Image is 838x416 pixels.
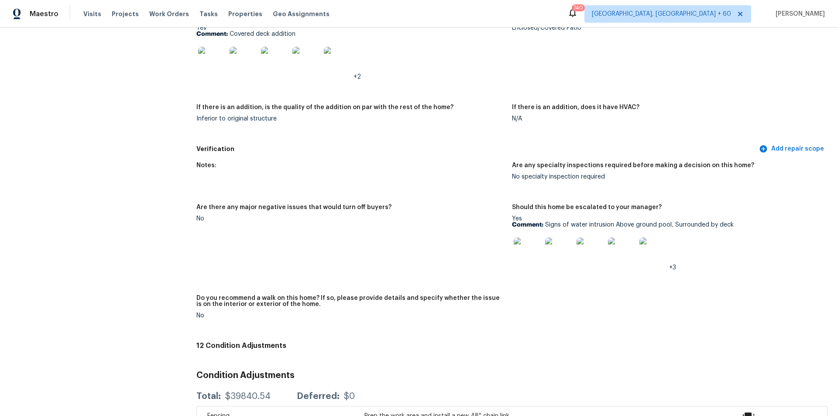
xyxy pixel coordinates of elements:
span: Tasks [199,11,218,17]
span: Work Orders [149,10,189,18]
b: Comment: [512,222,543,228]
span: +2 [354,74,361,80]
h5: Are there any major negative issues that would turn off buyers? [196,204,392,210]
p: Signs of water intrusion Above ground pool, Surrounded by deck [512,222,821,228]
div: $39840.54 [225,392,271,401]
div: No [196,216,505,222]
span: Add repair scope [761,144,824,155]
span: [GEOGRAPHIC_DATA], [GEOGRAPHIC_DATA] + 60 [592,10,731,18]
span: +3 [669,265,676,271]
h5: Do you recommend a walk on this home? If so, please provide details and specify whether the issue... [196,295,505,307]
h3: Condition Adjustments [196,371,828,380]
span: Visits [83,10,101,18]
span: Geo Assignments [273,10,330,18]
h4: 12 Condition Adjustments [196,341,828,350]
p: Covered deck addition [196,31,505,37]
span: Maestro [30,10,58,18]
div: No specialty inspection required [512,174,821,180]
span: Properties [228,10,262,18]
div: Yes [512,216,821,271]
h5: Should this home be escalated to your manager? [512,204,662,210]
div: Yes [196,25,505,80]
button: Add repair scope [757,141,828,157]
h5: Are any specialty inspections required before making a decision on this home? [512,162,754,168]
div: Total: [196,392,221,401]
h5: Verification [196,144,757,154]
div: N/A [512,116,821,122]
div: Inferior to original structure [196,116,505,122]
h5: If there is an addition, does it have HVAC? [512,104,639,110]
span: Projects [112,10,139,18]
span: [PERSON_NAME] [772,10,825,18]
h5: Notes: [196,162,216,168]
div: $0 [344,392,355,401]
h5: If there is an addition, is the quality of the addition on par with the rest of the home? [196,104,453,110]
div: Deferred: [297,392,340,401]
b: Comment: [196,31,228,37]
div: 740 [574,3,583,12]
div: Enclosed/Covered Patio [512,25,821,31]
div: No [196,313,505,319]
